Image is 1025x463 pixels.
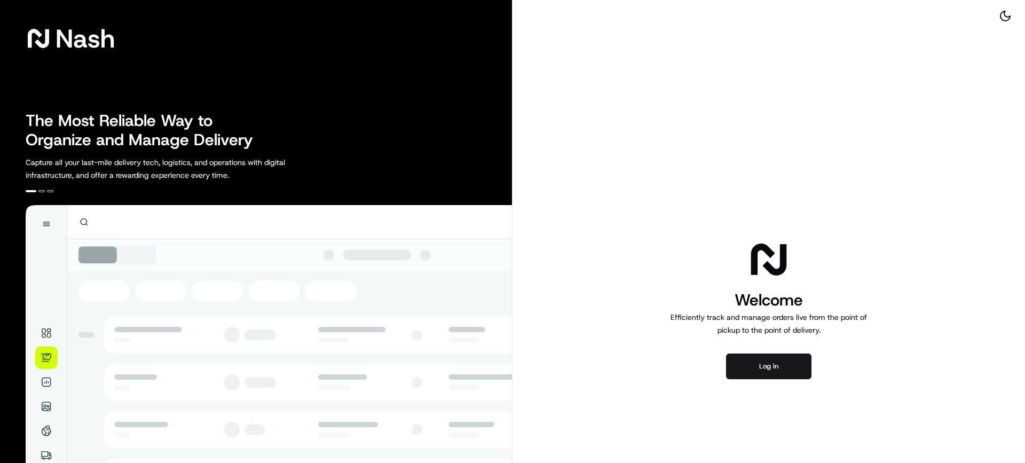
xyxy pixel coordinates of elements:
[726,354,811,379] button: Log in
[26,156,333,182] p: Capture all your last-mile delivery tech, logistics, and operations with digital infrastructure, ...
[666,311,871,336] p: Efficiently track and manage orders live from the point of pickup to the point of delivery.
[666,289,871,311] h1: Welcome
[26,111,265,150] h2: The Most Reliable Way to Organize and Manage Delivery
[56,28,115,49] span: Nash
